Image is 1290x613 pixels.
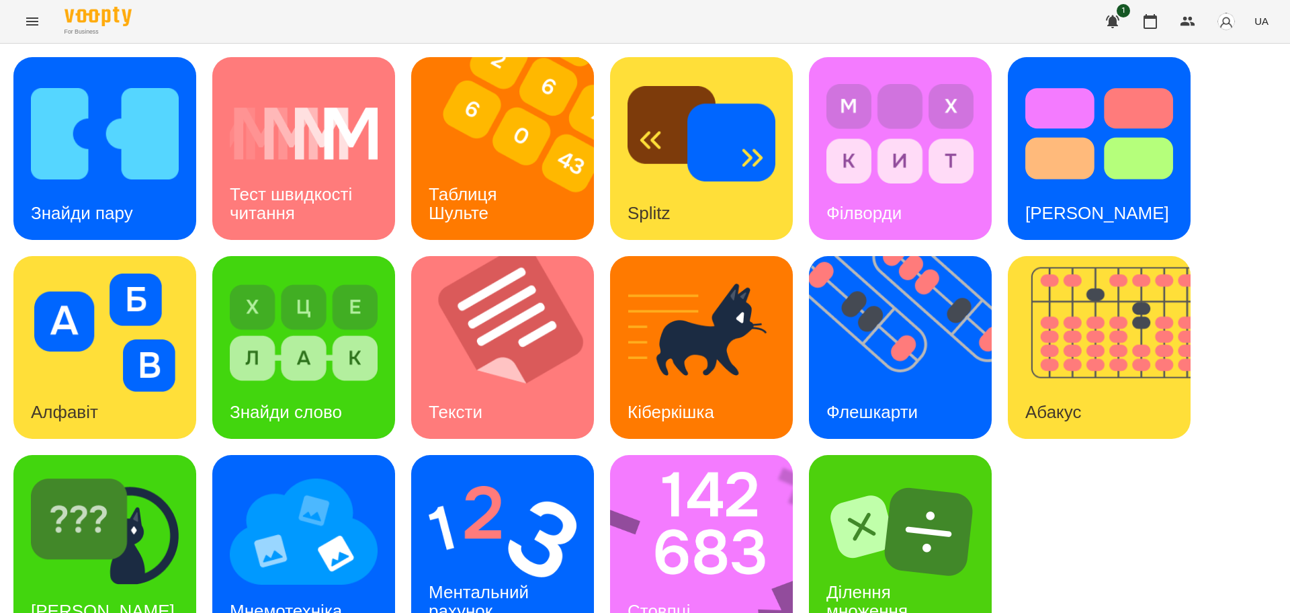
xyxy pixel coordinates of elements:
[1249,9,1274,34] button: UA
[16,5,48,38] button: Menu
[31,402,98,422] h3: Алфавіт
[230,75,378,193] img: Тест швидкості читання
[411,57,594,240] a: Таблиця ШультеТаблиця Шульте
[826,203,902,223] h3: Філворди
[31,203,133,223] h3: Знайди пару
[1254,14,1268,28] span: UA
[13,256,196,439] a: АлфавітАлфавіт
[826,473,974,591] img: Ділення множення
[429,184,502,222] h3: Таблиця Шульте
[429,402,482,422] h3: Тексти
[1117,4,1130,17] span: 1
[628,203,671,223] h3: Splitz
[31,473,179,591] img: Знайди Кіберкішку
[1008,57,1191,240] a: Тест Струпа[PERSON_NAME]
[809,57,992,240] a: ФілвордиФілворди
[230,473,378,591] img: Мнемотехніка
[230,402,342,422] h3: Знайди слово
[31,75,179,193] img: Знайди пару
[411,57,611,240] img: Таблиця Шульте
[230,274,378,392] img: Знайди слово
[826,402,918,422] h3: Флешкарти
[1217,12,1236,31] img: avatar_s.png
[1008,256,1191,439] a: АбакусАбакус
[212,57,395,240] a: Тест швидкості читанняТест швидкості читання
[1025,75,1173,193] img: Тест Струпа
[13,57,196,240] a: Знайди паруЗнайди пару
[628,402,714,422] h3: Кіберкішка
[628,75,775,193] img: Splitz
[610,256,793,439] a: КіберкішкаКіберкішка
[809,256,1008,439] img: Флешкарти
[809,256,992,439] a: ФлешкартиФлешкарти
[826,75,974,193] img: Філворди
[64,7,132,26] img: Voopty Logo
[64,28,132,36] span: For Business
[411,256,594,439] a: ТекстиТексти
[31,274,179,392] img: Алфавіт
[1025,402,1081,422] h3: Абакус
[1008,256,1207,439] img: Абакус
[429,473,576,591] img: Ментальний рахунок
[411,256,611,439] img: Тексти
[610,57,793,240] a: SplitzSplitz
[628,274,775,392] img: Кіберкішка
[230,184,357,222] h3: Тест швидкості читання
[1025,203,1169,223] h3: [PERSON_NAME]
[212,256,395,439] a: Знайди словоЗнайди слово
